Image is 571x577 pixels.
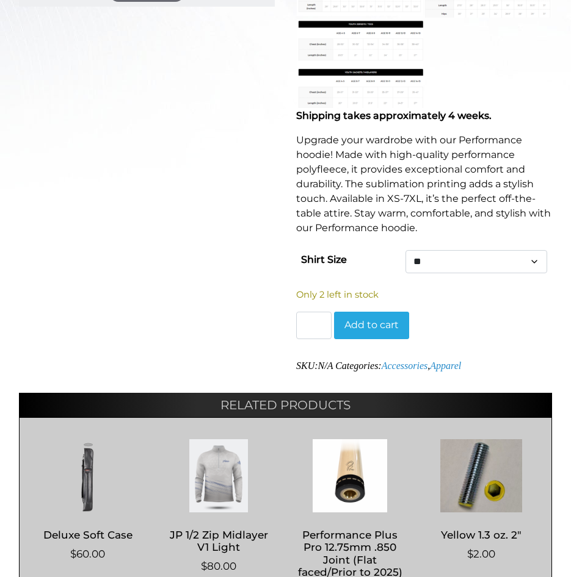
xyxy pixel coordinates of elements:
[430,360,461,371] a: Apparel
[467,548,473,560] span: $
[296,360,333,371] span: SKU:
[335,360,461,371] span: Categories: ,
[163,439,275,574] a: JP 1/2 Zip Midlayer V1 Light $80.00
[296,288,552,301] p: Only 2 left in stock
[425,439,537,562] a: Yellow 1.3 oz. 2″ $2.00
[32,439,144,562] a: Deluxe Soft Case $60.00
[296,133,552,235] p: Upgrade your wardrobe with our Performance hoodie! Made with high-quality performance polyfleece,...
[296,312,332,340] input: Product quantity
[19,393,552,417] h2: Related products
[163,439,275,512] img: JP 1/2 Zip Midlayer V1 Light
[70,548,105,560] bdi: 60.00
[70,548,76,560] span: $
[382,360,428,371] a: Accessories
[294,439,406,512] img: Performance Plus Pro 12.75mm .850 Joint (Flat faced/Prior to 2025)
[32,439,144,512] img: Deluxe Soft Case
[32,523,144,546] h2: Deluxe Soft Case
[201,560,236,572] bdi: 80.00
[334,312,409,340] button: Add to cart
[425,523,537,546] h2: Yellow 1.3 oz. 2″
[301,250,347,270] label: Shirt Size
[425,439,537,512] img: Yellow 1.3 oz. 2"
[296,110,492,121] strong: Shipping takes approximately 4 weeks.
[318,360,333,371] span: N/A
[201,560,207,572] span: $
[163,523,275,559] h2: JP 1/2 Zip Midlayer V1 Light
[467,548,495,560] bdi: 2.00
